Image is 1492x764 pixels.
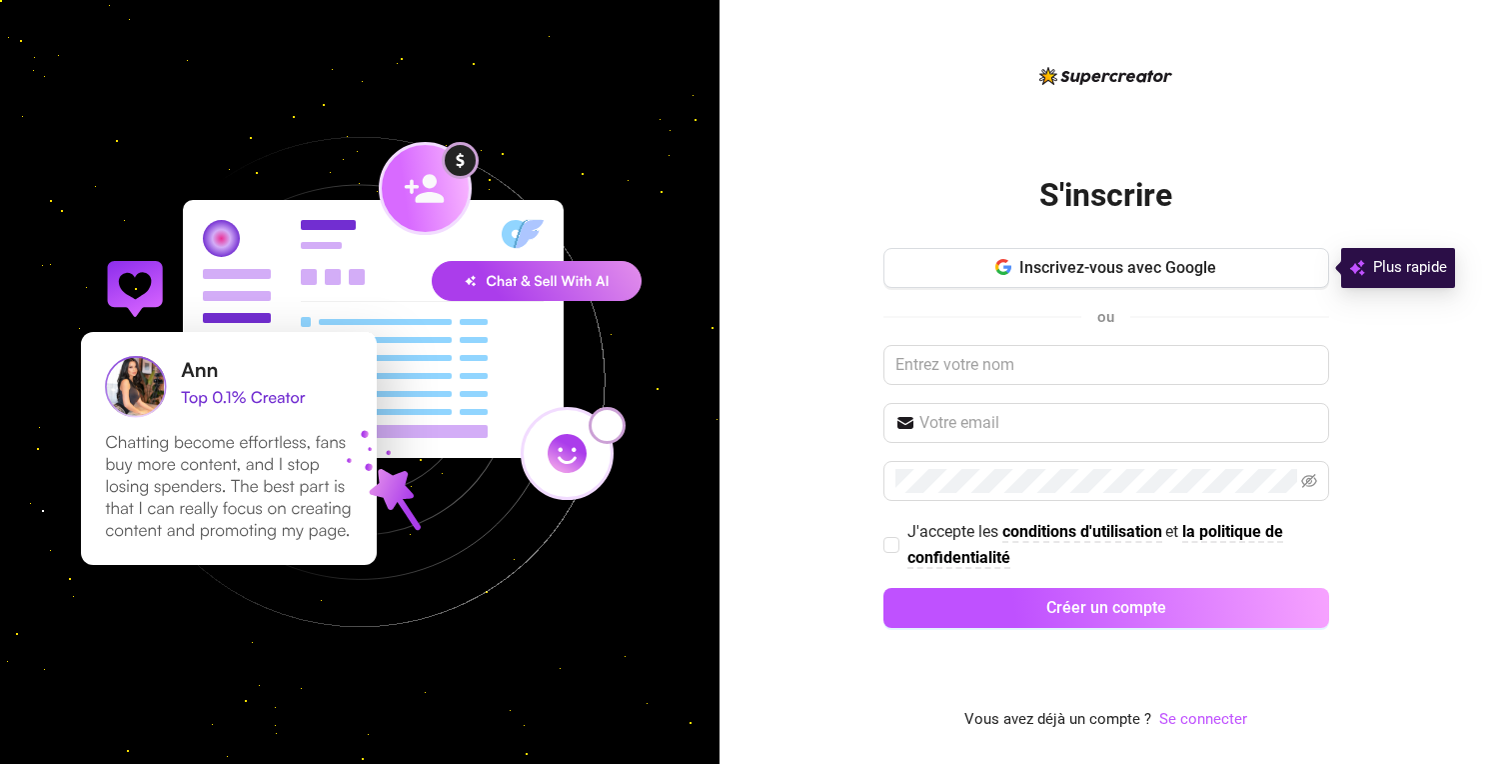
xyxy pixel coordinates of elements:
[1002,522,1162,541] font: conditions d'utilisation
[14,36,706,728] img: signup-background-D0MIrEPF.svg
[883,248,1329,288] button: Inscrivez-vous avec Google
[1002,522,1162,543] a: conditions d'utilisation
[964,710,1151,728] font: Vous avez déjà un compte ?
[1046,598,1166,617] font: Créer un compte
[919,411,1317,435] input: Votre email
[1159,710,1247,728] font: Se connecter
[1349,256,1365,280] img: svg%3e
[1165,522,1178,541] font: et
[1373,258,1447,276] font: Plus rapide
[1097,308,1114,326] font: ou
[907,522,1283,566] font: la politique de confidentialité
[1159,708,1247,732] a: Se connecter
[883,588,1329,628] button: Créer un compte
[883,345,1329,385] input: Entrez votre nom
[1019,258,1216,277] font: Inscrivez-vous avec Google
[1039,176,1172,214] font: S'inscrire
[1039,67,1172,85] img: logo-BBDzfeDw.svg
[907,522,1283,568] a: la politique de confidentialité
[1301,473,1317,489] span: invisible à l'œil nu
[907,522,998,541] font: J'accepte les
